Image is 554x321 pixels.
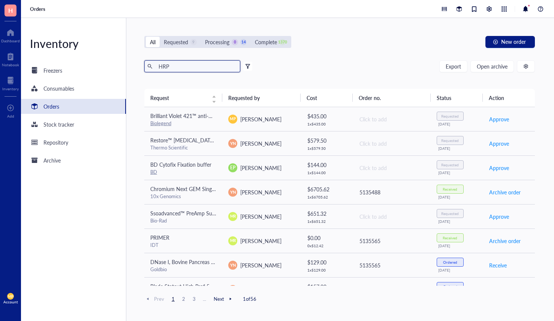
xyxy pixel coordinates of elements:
[150,266,216,273] div: Goldbio
[438,146,477,151] div: [DATE]
[150,168,157,175] a: BD
[43,102,59,110] div: Orders
[43,156,61,164] div: Archive
[150,94,207,102] span: Request
[441,114,459,118] div: Requested
[443,236,457,240] div: Received
[150,161,211,168] span: BD Cytofix Fixation buffer
[353,131,431,155] td: Click to add
[144,36,291,48] div: segmented control
[489,113,509,125] button: Approve
[3,300,18,304] div: Account
[353,228,431,253] td: 5135565
[21,135,126,150] a: Repository
[307,268,347,272] div: 1 x $ 129.00
[353,204,431,228] td: Click to add
[150,234,169,241] span: PRIMER
[489,237,521,245] span: Archive order
[438,268,477,272] div: [DATE]
[179,296,188,302] span: 2
[2,75,19,91] a: Inventory
[43,138,68,146] div: Repository
[489,186,521,198] button: Archive order
[307,185,347,193] div: $ 6705.62
[307,122,347,126] div: 1 x $ 435.00
[21,36,126,51] div: Inventory
[255,38,277,46] div: Complete
[169,296,178,302] span: 1
[483,89,535,107] th: Action
[200,296,209,302] span: ...
[2,63,19,67] div: Notebook
[230,116,236,122] span: MP
[353,277,431,302] td: 5135184
[438,243,477,248] div: [DATE]
[30,6,47,12] a: Orders
[489,261,507,269] span: Receive
[230,140,236,146] span: YN
[150,258,293,266] span: DNase I, Bovine Pancreas (Lysate Tested), >2000 Kunitz U/mg
[1,39,20,43] div: Dashboard
[243,296,256,302] span: 1 of 56
[359,139,425,148] div: Click to add
[21,81,126,96] a: Consumables
[156,61,237,72] input: Find orders in table
[240,115,281,123] span: [PERSON_NAME]
[439,60,467,72] button: Export
[279,39,286,45] div: 1370
[43,84,74,93] div: Consumables
[443,187,457,191] div: Received
[307,170,347,175] div: 1 x $ 144.00
[240,188,281,196] span: [PERSON_NAME]
[441,163,459,167] div: Requested
[230,238,236,243] span: MR
[150,119,171,127] a: Biolegend
[150,185,251,193] span: Chromium Next GEM Single Cell 3' Kit v3.1,
[230,214,236,219] span: MR
[485,36,535,48] button: New order
[489,188,521,196] span: Archive order
[1,27,20,43] a: Dashboard
[359,188,425,196] div: 5135488
[443,284,457,289] div: Ordered
[353,155,431,180] td: Click to add
[307,258,347,266] div: $ 129.00
[489,164,509,172] span: Approve
[150,38,156,46] div: All
[144,89,222,107] th: Request
[501,39,526,45] span: New order
[240,140,281,147] span: [PERSON_NAME]
[307,161,347,169] div: $ 144.00
[359,115,425,123] div: Click to add
[150,282,221,290] span: Blade Statcut High Prof 50/PK
[150,217,216,224] div: Bio-Rad
[307,136,347,145] div: $ 579.50
[150,209,309,217] span: Ssoadvanced™ PreAmp Supermix, 50 x 50 µl rxns, 1.25 ml, 1725160
[21,117,126,132] a: Stock tracker
[489,137,509,149] button: Approve
[150,242,216,248] div: IDT
[21,63,126,78] a: Freezers
[446,63,461,69] span: Export
[240,164,281,172] span: [PERSON_NAME]
[353,253,431,277] td: 5135565
[190,39,197,45] div: 9
[359,261,425,269] div: 5135565
[230,262,236,268] span: YN
[359,285,425,294] div: 5135184
[307,146,347,151] div: 1 x $ 579.50
[307,282,347,291] div: $ 157.00
[441,138,459,143] div: Requested
[150,193,216,200] div: 10x Genomics
[2,87,19,91] div: Inventory
[438,122,477,126] div: [DATE]
[8,6,13,15] span: H
[21,153,126,168] a: Archive
[230,164,235,171] span: EP
[8,294,13,299] span: MP
[222,89,300,107] th: Requested by
[307,112,347,120] div: $ 435.00
[240,237,281,245] span: [PERSON_NAME]
[150,112,263,119] span: Brilliant Violet 421™ anti-mouse Lineage Cocktail
[150,144,216,151] div: Thermo Scientific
